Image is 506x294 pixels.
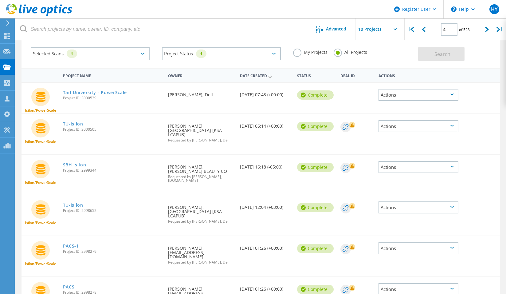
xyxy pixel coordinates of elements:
[237,114,294,134] div: [DATE] 06:14 (+00:00)
[168,220,234,223] span: Requested by [PERSON_NAME], Dell
[31,47,150,60] div: Selected Scans
[491,7,497,12] span: HY
[165,155,237,189] div: [PERSON_NAME], [PERSON_NAME] BEAUTY CO
[63,203,83,207] a: TU-isilon
[15,18,307,40] input: Search projects by name, owner, ID, company, etc
[297,244,334,253] div: Complete
[63,128,162,131] span: Project ID: 3000505
[459,27,470,32] span: of 523
[297,163,334,172] div: Complete
[162,47,281,60] div: Project Status
[326,27,346,31] span: Advanced
[237,155,294,175] div: [DATE] 16:18 (-05:00)
[168,138,234,142] span: Requested by [PERSON_NAME], Dell
[168,260,234,264] span: Requested by [PERSON_NAME], Dell
[6,13,72,17] a: Live Optics Dashboard
[63,209,162,213] span: Project ID: 2998652
[63,285,75,289] a: PACS
[337,70,376,81] div: Deal Id
[379,201,458,213] div: Actions
[168,175,234,182] span: Requested by [PERSON_NAME], [DOMAIN_NAME]
[297,122,334,131] div: Complete
[63,122,83,126] a: TU-isilon
[63,169,162,172] span: Project ID: 2999344
[297,285,334,294] div: Complete
[405,18,417,40] div: |
[418,47,465,61] button: Search
[165,83,237,103] div: [PERSON_NAME], Dell
[451,6,457,12] svg: \n
[25,140,56,144] span: Isilon/PowerScale
[237,83,294,103] div: [DATE] 07:43 (+00:00)
[196,50,206,58] div: 1
[237,236,294,256] div: [DATE] 01:26 (+00:00)
[165,236,237,270] div: [PERSON_NAME], [EMAIL_ADDRESS][DOMAIN_NAME]
[379,242,458,254] div: Actions
[63,163,86,167] a: SBH Isilon
[375,70,461,81] div: Actions
[25,221,56,225] span: Isilon/PowerScale
[63,90,127,95] a: Taif University - PowerScale
[60,70,165,81] div: Project Name
[63,250,162,253] span: Project ID: 2998279
[434,51,450,58] span: Search
[63,96,162,100] span: Project ID: 3000539
[334,49,367,54] label: All Projects
[493,18,506,40] div: |
[237,70,294,81] div: Date Created
[379,89,458,101] div: Actions
[294,70,337,81] div: Status
[63,244,79,248] a: PACS-1
[237,195,294,216] div: [DATE] 12:04 (+03:00)
[379,161,458,173] div: Actions
[165,114,237,148] div: [PERSON_NAME], [GEOGRAPHIC_DATA] [KSA LCAPUB]
[25,109,56,112] span: Isilon/PowerScale
[297,90,334,100] div: Complete
[165,195,237,229] div: [PERSON_NAME], [GEOGRAPHIC_DATA] [KSA LCAPUB]
[25,181,56,185] span: Isilon/PowerScale
[67,50,77,58] div: 1
[379,120,458,132] div: Actions
[165,70,237,81] div: Owner
[297,203,334,212] div: Complete
[293,49,328,54] label: My Projects
[25,262,56,266] span: Isilon/PowerScale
